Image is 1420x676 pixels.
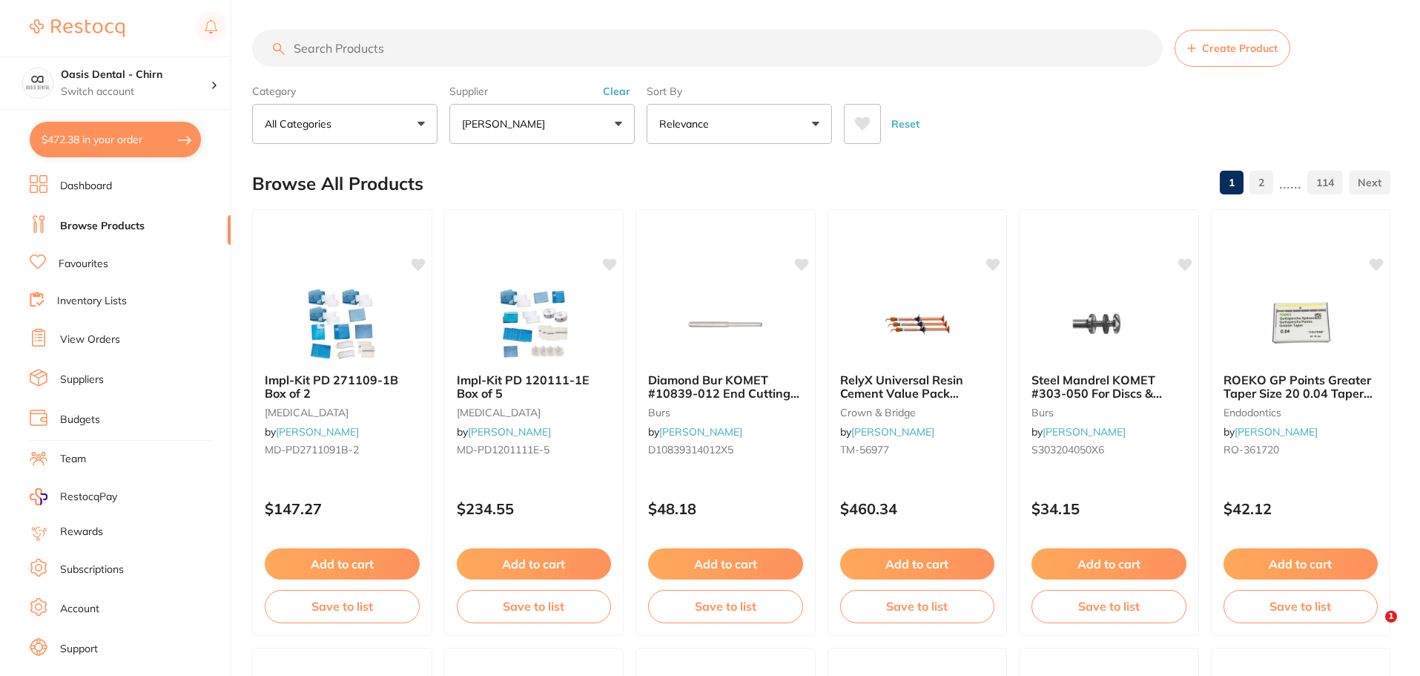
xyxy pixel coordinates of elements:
b: Impl-Kit PD 271109-1B Box of 2 [265,373,420,401]
span: ROEKO GP Points Greater Taper Size 20 0.04 Taper Box of 60 [1223,373,1373,415]
span: S303204050X6 [1031,443,1104,456]
a: View Orders [60,332,120,347]
p: $147.27 [265,500,420,517]
p: [PERSON_NAME] [462,117,551,131]
p: All Categories [265,117,337,131]
a: Budgets [60,413,100,427]
img: Restocq Logo [30,19,125,37]
p: $460.34 [840,500,995,517]
button: Save to list [840,590,995,623]
img: RestocqPay [30,488,47,505]
button: Relevance [647,104,832,144]
button: Save to list [457,590,612,623]
button: Add to cart [1031,548,1186,580]
a: Restocq Logo [30,11,125,45]
a: [PERSON_NAME] [276,425,359,439]
label: Category [252,85,437,98]
p: $234.55 [457,500,612,517]
span: RestocqPay [60,490,117,505]
span: MD-PD2711091B-2 [265,443,359,456]
a: [PERSON_NAME] [468,425,551,439]
button: Add to cart [457,548,612,580]
a: [PERSON_NAME] [1043,425,1126,439]
span: by [648,425,742,439]
button: Save to list [1223,590,1378,623]
span: 1 [1385,611,1397,623]
small: endodontics [1223,407,1378,419]
span: TM-56977 [840,443,889,456]
button: $472.38 in your order [30,122,201,157]
b: RelyX Universal Resin Cement Value Pack Transclucent [840,373,995,401]
p: $48.18 [648,500,803,517]
label: Sort By [647,85,832,98]
p: Switch account [61,85,211,99]
iframe: Intercom live chat [1355,611,1390,646]
a: Support [60,642,98,657]
small: [MEDICAL_DATA] [265,407,420,419]
small: crown & bridge [840,407,995,419]
img: ROEKO GP Points Greater Taper Size 20 0.04 Taper Box of 60 [1252,287,1349,361]
small: burs [1031,407,1186,419]
h4: Oasis Dental - Chirn [61,68,211,82]
a: Inventory Lists [57,294,127,309]
img: Steel Mandrel KOMET #303-050 For Discs & Polishers RA x 6 [1060,287,1157,361]
p: ...... [1279,174,1301,191]
a: RestocqPay [30,488,117,505]
span: by [1223,425,1318,439]
a: 114 [1307,168,1343,197]
button: Save to list [265,590,420,623]
a: Browse Products [60,219,145,234]
p: Relevance [659,117,715,131]
a: [PERSON_NAME] [659,425,742,439]
button: Add to cart [648,548,803,580]
small: [MEDICAL_DATA] [457,407,612,419]
button: Create Product [1175,30,1290,67]
b: Steel Mandrel KOMET #303-050 For Discs & Polishers RA x 6 [1031,373,1186,401]
a: 1 [1220,168,1244,197]
b: Diamond Bur KOMET #10839-012 End Cutting FG Pack of 5 [648,373,803,401]
button: Clear [598,85,635,98]
img: Impl-Kit PD 271109-1B Box of 2 [294,287,390,361]
span: D10839314012X5 [648,443,733,456]
p: $42.12 [1223,500,1378,517]
button: Add to cart [1223,548,1378,580]
button: Save to list [1031,590,1186,623]
a: Favourites [59,257,108,272]
label: Supplier [449,85,635,98]
span: Steel Mandrel KOMET #303-050 For Discs & Polishers RA x 6 [1031,373,1162,415]
img: RelyX Universal Resin Cement Value Pack Transclucent [869,287,965,361]
a: Suppliers [60,373,104,387]
a: Dashboard [60,179,112,194]
h2: Browse All Products [252,174,423,194]
a: [PERSON_NAME] [851,425,934,439]
span: Diamond Bur KOMET #10839-012 End Cutting FG Pack of 5 [648,373,799,415]
span: by [1031,425,1126,439]
img: Impl-Kit PD 120111-1E Box of 5 [486,287,582,361]
a: Rewards [60,525,103,539]
a: [PERSON_NAME] [1235,425,1318,439]
span: Impl-Kit PD 271109-1B Box of 2 [265,373,398,401]
a: 2 [1249,168,1273,197]
input: Search Products [252,30,1163,67]
small: burs [648,407,803,419]
span: MD-PD1201111E-5 [457,443,549,456]
span: Impl-Kit PD 120111-1E Box of 5 [457,373,590,401]
button: All Categories [252,104,437,144]
span: Create Product [1202,42,1278,54]
img: Diamond Bur KOMET #10839-012 End Cutting FG Pack of 5 [677,287,773,361]
b: ROEKO GP Points Greater Taper Size 20 0.04 Taper Box of 60 [1223,373,1378,401]
span: by [457,425,551,439]
span: by [265,425,359,439]
a: Account [60,602,99,617]
button: Reset [887,104,924,144]
img: Oasis Dental - Chirn [23,68,53,98]
span: RelyX Universal Resin Cement Value Pack Transclucent [840,373,963,415]
button: Add to cart [265,548,420,580]
button: Add to cart [840,548,995,580]
a: Team [60,452,86,467]
b: Impl-Kit PD 120111-1E Box of 5 [457,373,612,401]
a: Subscriptions [60,562,124,577]
button: [PERSON_NAME] [449,104,635,144]
span: by [840,425,934,439]
button: Save to list [648,590,803,623]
